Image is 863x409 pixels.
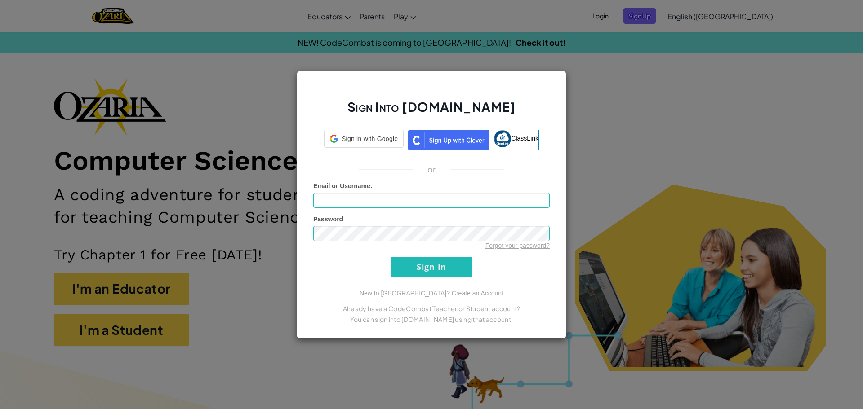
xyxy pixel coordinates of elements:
div: Sign in with Google [324,130,404,148]
h2: Sign Into [DOMAIN_NAME] [313,98,550,124]
input: Sign In [391,257,472,277]
a: Sign in with Google [324,130,404,150]
img: clever_sso_button@2x.png [408,130,489,150]
a: Forgot your password? [485,242,550,249]
p: Already have a CodeCombat Teacher or Student account? [313,303,550,314]
label: : [313,181,373,190]
p: You can sign into [DOMAIN_NAME] using that account. [313,314,550,325]
img: classlink-logo-small.png [494,130,511,147]
a: New to [GEOGRAPHIC_DATA]? Create an Account [360,290,503,297]
span: ClassLink [511,134,538,141]
span: Sign in with Google [342,134,398,143]
p: or [427,164,436,175]
span: Password [313,215,343,223]
span: Email or Username [313,182,370,189]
